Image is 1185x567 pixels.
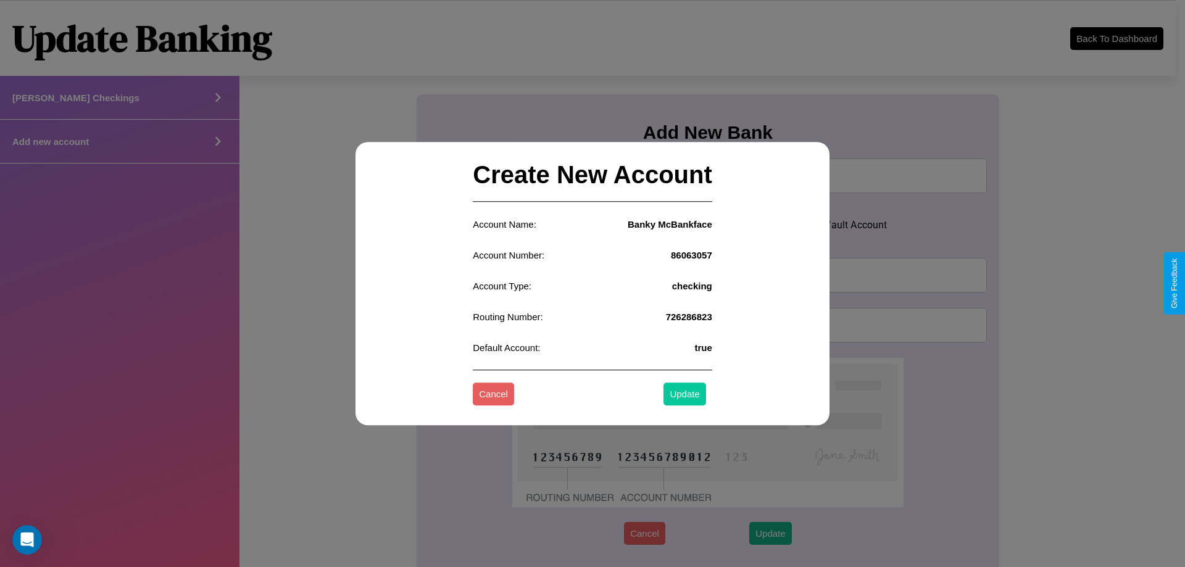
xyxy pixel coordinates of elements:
h2: Create New Account [473,149,712,202]
h4: 86063057 [671,250,712,260]
div: Give Feedback [1170,259,1179,308]
h4: Banky McBankface [628,219,712,230]
h4: checking [672,281,712,291]
button: Cancel [473,383,514,406]
h4: true [694,342,712,353]
p: Default Account: [473,339,540,356]
p: Account Number: [473,247,544,263]
h4: 726286823 [666,312,712,322]
p: Account Type: [473,278,531,294]
button: Update [663,383,705,406]
p: Account Name: [473,216,536,233]
p: Routing Number: [473,308,543,325]
iframe: Intercom live chat [12,525,42,555]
